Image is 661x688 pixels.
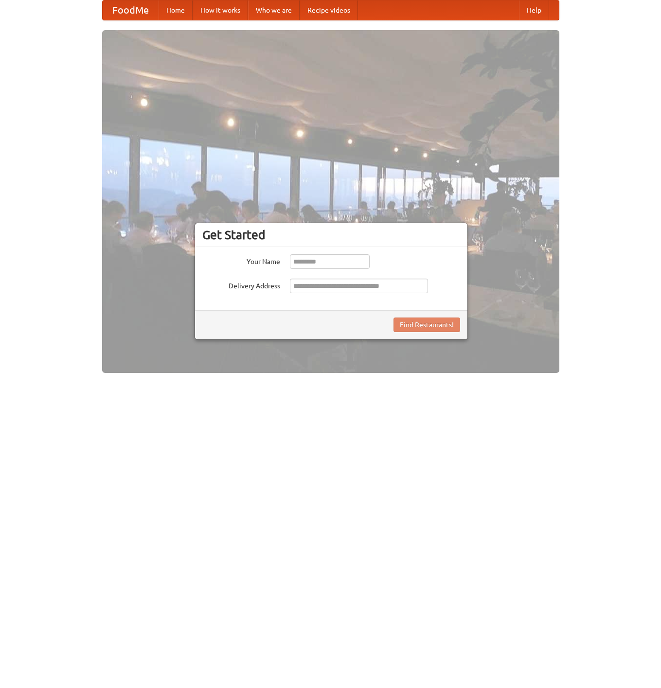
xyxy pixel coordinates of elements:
[202,228,460,242] h3: Get Started
[300,0,358,20] a: Recipe videos
[159,0,193,20] a: Home
[202,279,280,291] label: Delivery Address
[248,0,300,20] a: Who we are
[103,0,159,20] a: FoodMe
[393,318,460,332] button: Find Restaurants!
[519,0,549,20] a: Help
[193,0,248,20] a: How it works
[202,254,280,266] label: Your Name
